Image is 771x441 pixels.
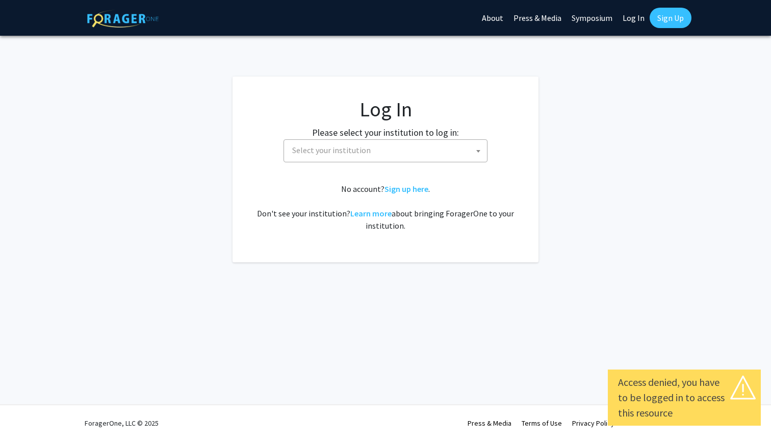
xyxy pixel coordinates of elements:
[284,139,487,162] span: Select your institution
[288,140,487,161] span: Select your institution
[253,97,518,121] h1: Log In
[522,419,562,428] a: Terms of Use
[85,405,159,441] div: ForagerOne, LLC © 2025
[650,8,691,28] a: Sign Up
[618,375,751,421] div: Access denied, you have to be logged in to access this resource
[253,183,518,232] div: No account? . Don't see your institution? about bringing ForagerOne to your institution.
[350,208,392,218] a: Learn more about bringing ForagerOne to your institution
[572,419,614,428] a: Privacy Policy
[384,184,428,194] a: Sign up here
[292,145,371,155] span: Select your institution
[312,126,459,139] label: Please select your institution to log in:
[468,419,511,428] a: Press & Media
[87,10,159,28] img: ForagerOne Logo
